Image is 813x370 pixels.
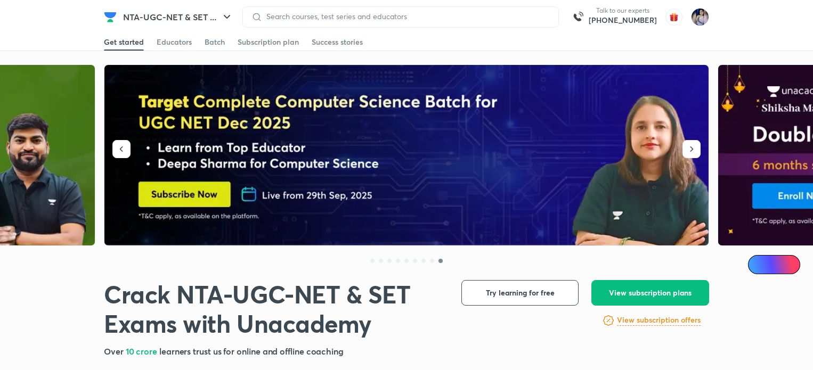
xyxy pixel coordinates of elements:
[748,255,800,274] a: Ai Doubts
[617,315,701,326] h6: View subscription offers
[262,12,550,21] input: Search courses, test series and educators
[609,287,692,298] span: View subscription plans
[126,346,159,357] span: 10 crore
[312,37,363,47] div: Success stories
[205,34,225,51] a: Batch
[238,34,299,51] a: Subscription plan
[159,346,344,357] span: learners trust us for online and offline coaching
[617,314,701,327] a: View subscription offers
[104,37,144,47] div: Get started
[104,34,144,51] a: Get started
[589,6,657,15] p: Talk to our experts
[157,34,192,51] a: Educators
[754,260,763,269] img: Icon
[461,280,579,306] button: Try learning for free
[205,37,225,47] div: Batch
[238,37,299,47] div: Subscription plan
[104,346,126,357] span: Over
[591,280,709,306] button: View subscription plans
[117,6,240,28] button: NTA-UGC-NET & SET ...
[567,6,589,28] img: call-us
[312,34,363,51] a: Success stories
[486,287,555,298] span: Try learning for free
[691,8,709,26] img: Tanya Gautam
[157,37,192,47] div: Educators
[718,328,801,358] iframe: Help widget launcher
[766,260,794,269] span: Ai Doubts
[665,9,682,26] img: avatar
[589,15,657,26] a: [PHONE_NUMBER]
[104,280,444,339] h1: Crack NTA-UGC-NET & SET Exams with Unacademy
[104,11,117,23] img: Company Logo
